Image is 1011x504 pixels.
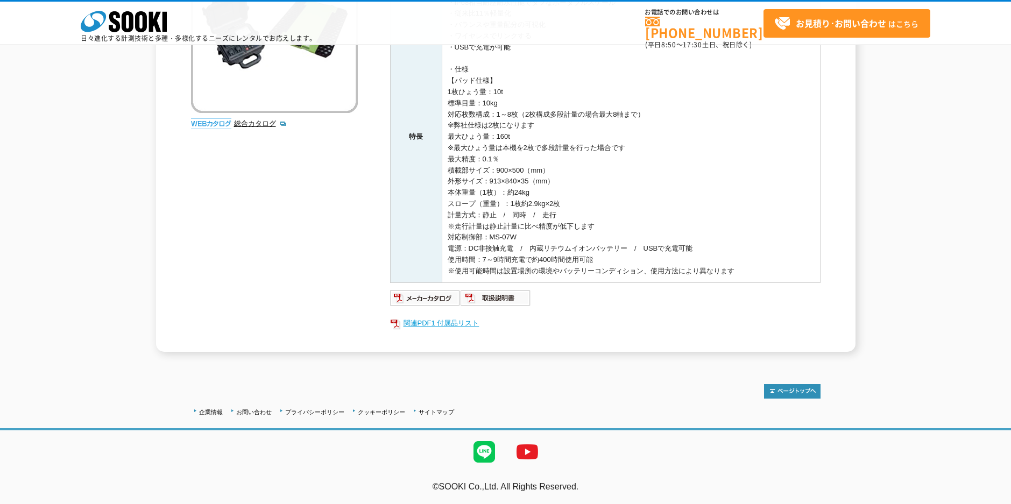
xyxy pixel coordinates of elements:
img: webカタログ [191,118,231,129]
span: お電話でのお問い合わせは [645,9,763,16]
a: お問い合わせ [236,409,272,415]
span: 8:50 [661,40,676,49]
a: [PHONE_NUMBER] [645,17,763,39]
a: 企業情報 [199,409,223,415]
span: 17:30 [683,40,702,49]
img: 取扱説明書 [461,289,531,307]
img: LINE [463,430,506,473]
a: 取扱説明書 [461,296,531,304]
a: テストMail [970,493,1011,502]
a: 総合カタログ [234,119,287,127]
a: プライバシーポリシー [285,409,344,415]
a: メーカーカタログ [390,296,461,304]
a: サイトマップ [419,409,454,415]
img: トップページへ [764,384,821,399]
img: メーカーカタログ [390,289,461,307]
img: YouTube [506,430,549,473]
span: はこちら [774,16,918,32]
span: (平日 ～ 土日、祝日除く) [645,40,752,49]
p: 日々進化する計測技術と多種・多様化するニーズにレンタルでお応えします。 [81,35,316,41]
a: クッキーポリシー [358,409,405,415]
a: 関連PDF1 付属品リスト [390,316,821,330]
a: お見積り･お問い合わせはこちら [763,9,930,38]
strong: お見積り･お問い合わせ [796,17,886,30]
